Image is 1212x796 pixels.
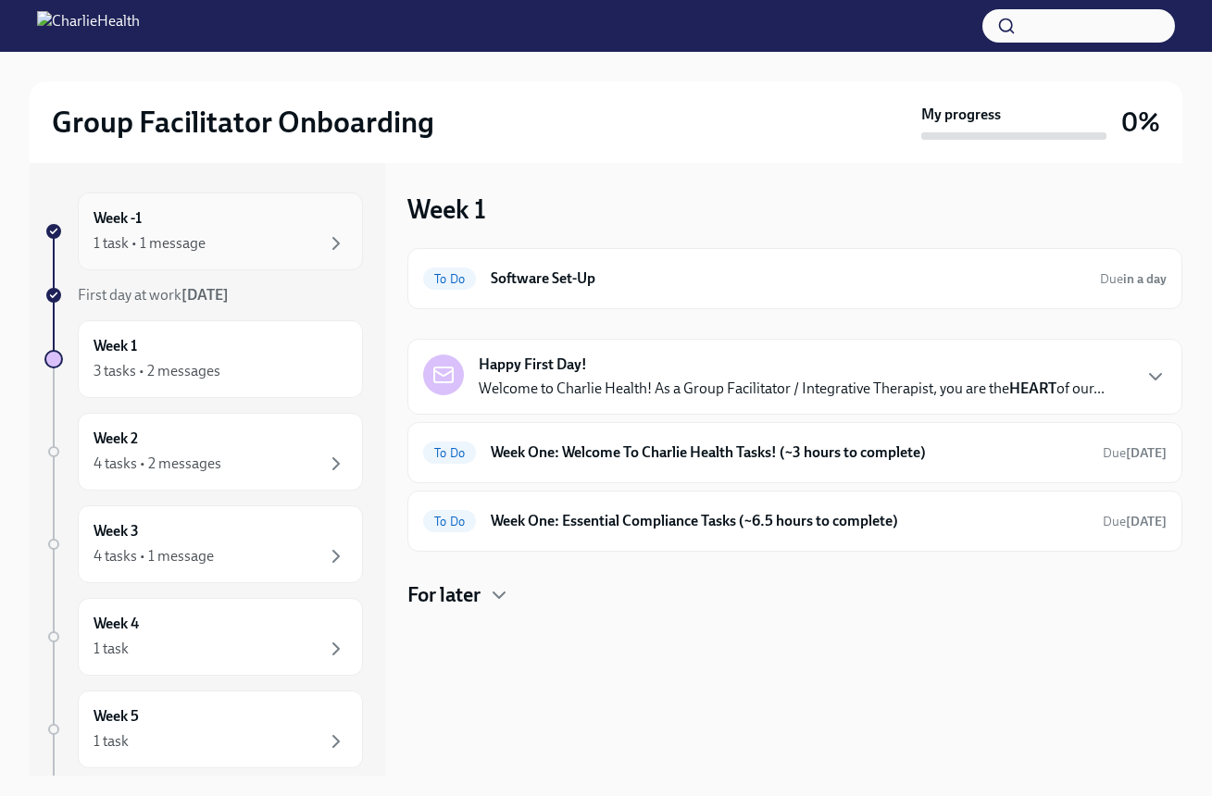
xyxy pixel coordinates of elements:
[44,285,363,305] a: First day at work[DATE]
[44,598,363,676] a: Week 41 task
[94,336,137,356] h6: Week 1
[1100,270,1167,288] span: October 8th, 2025 10:00
[94,521,139,541] h6: Week 3
[479,354,587,375] strong: Happy First Day!
[44,413,363,491] a: Week 24 tasks • 2 messages
[94,361,220,381] div: 3 tasks • 2 messages
[44,505,363,583] a: Week 34 tasks • 1 message
[1103,445,1167,461] span: Due
[423,446,476,460] span: To Do
[94,233,206,254] div: 1 task • 1 message
[1009,379,1056,397] strong: HEART
[479,379,1105,399] p: Welcome to Charlie Health! As a Group Facilitator / Integrative Therapist, you are the of our...
[94,639,129,659] div: 1 task
[1103,444,1167,462] span: October 13th, 2025 10:00
[52,104,434,141] h2: Group Facilitator Onboarding
[44,320,363,398] a: Week 13 tasks • 2 messages
[423,264,1167,293] a: To DoSoftware Set-UpDuein a day
[491,268,1085,289] h6: Software Set-Up
[94,208,142,229] h6: Week -1
[1126,445,1167,461] strong: [DATE]
[94,546,214,566] div: 4 tasks • 1 message
[1100,271,1167,287] span: Due
[423,506,1167,536] a: To DoWeek One: Essential Compliance Tasks (~6.5 hours to complete)Due[DATE]
[407,193,486,226] h3: Week 1
[921,105,1001,125] strong: My progress
[37,11,140,41] img: CharlieHealth
[1103,514,1167,529] span: Due
[94,614,139,634] h6: Week 4
[78,286,229,304] span: First day at work
[407,581,481,609] h4: For later
[491,442,1088,463] h6: Week One: Welcome To Charlie Health Tasks! (~3 hours to complete)
[94,731,129,752] div: 1 task
[1121,106,1160,139] h3: 0%
[423,515,476,529] span: To Do
[407,581,1182,609] div: For later
[423,438,1167,467] a: To DoWeek One: Welcome To Charlie Health Tasks! (~3 hours to complete)Due[DATE]
[491,511,1088,531] h6: Week One: Essential Compliance Tasks (~6.5 hours to complete)
[1126,514,1167,529] strong: [DATE]
[94,429,138,449] h6: Week 2
[1103,513,1167,530] span: October 13th, 2025 10:00
[1123,271,1167,287] strong: in a day
[44,193,363,270] a: Week -11 task • 1 message
[94,706,139,727] h6: Week 5
[94,454,221,474] div: 4 tasks • 2 messages
[181,286,229,304] strong: [DATE]
[423,272,476,286] span: To Do
[44,690,363,768] a: Week 51 task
